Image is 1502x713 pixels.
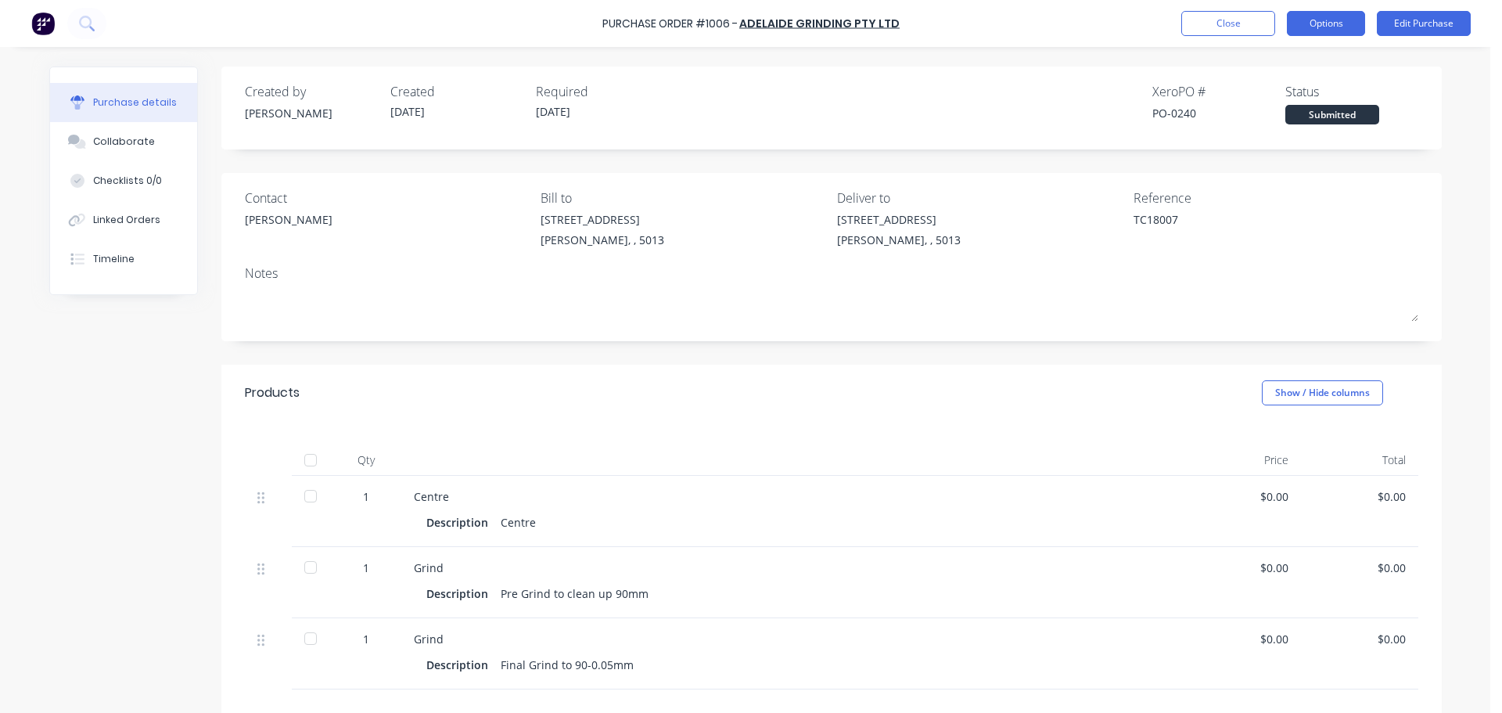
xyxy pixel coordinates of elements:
[1152,105,1285,121] div: PO-0240
[1313,488,1406,505] div: $0.00
[50,200,197,239] button: Linked Orders
[1152,82,1285,101] div: Xero PO #
[245,189,530,207] div: Contact
[426,511,501,534] div: Description
[541,211,664,228] div: [STREET_ADDRESS]
[245,211,332,228] div: [PERSON_NAME]
[50,83,197,122] button: Purchase details
[536,82,669,101] div: Required
[501,654,634,676] div: Final Grind to 90-0.05mm
[414,488,1171,505] div: Centre
[245,264,1418,283] div: Notes
[1285,82,1418,101] div: Status
[739,16,900,31] a: Adelaide Grinding Pty Ltd
[343,488,389,505] div: 1
[93,95,177,110] div: Purchase details
[501,511,536,534] div: Centre
[541,189,825,207] div: Bill to
[1287,11,1365,36] button: Options
[343,560,389,576] div: 1
[343,631,389,647] div: 1
[837,211,961,228] div: [STREET_ADDRESS]
[50,239,197,279] button: Timeline
[837,232,961,248] div: [PERSON_NAME], , 5013
[1377,11,1471,36] button: Edit Purchase
[426,582,501,605] div: Description
[31,12,55,35] img: Factory
[1301,445,1418,476] div: Total
[837,189,1122,207] div: Deliver to
[426,654,501,676] div: Description
[93,252,135,266] div: Timeline
[390,82,523,101] div: Created
[1196,560,1288,576] div: $0.00
[93,135,155,149] div: Collaborate
[414,631,1171,647] div: Grind
[1196,631,1288,647] div: $0.00
[93,213,160,227] div: Linked Orders
[1285,105,1379,124] div: Submitted
[245,105,378,121] div: [PERSON_NAME]
[93,174,162,188] div: Checklists 0/0
[50,122,197,161] button: Collaborate
[1181,11,1275,36] button: Close
[1134,211,1329,247] textarea: TC18007
[1184,445,1301,476] div: Price
[50,161,197,200] button: Checklists 0/0
[541,232,664,248] div: [PERSON_NAME], , 5013
[331,445,401,476] div: Qty
[602,16,738,32] div: Purchase Order #1006 -
[501,582,649,605] div: Pre Grind to clean up 90mm
[1196,488,1288,505] div: $0.00
[414,560,1171,576] div: Grind
[1313,560,1406,576] div: $0.00
[1134,189,1418,207] div: Reference
[1313,631,1406,647] div: $0.00
[245,384,300,402] div: Products
[245,82,378,101] div: Created by
[1262,380,1383,405] button: Show / Hide columns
